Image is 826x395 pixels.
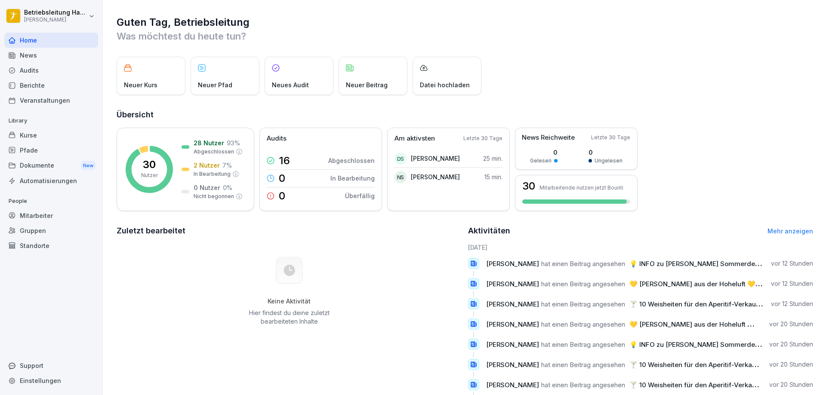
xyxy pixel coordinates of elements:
span: hat einen Beitrag angesehen [541,361,625,369]
p: News Reichweite [522,133,575,143]
p: [PERSON_NAME] [411,172,460,181]
p: 0 [279,191,285,201]
p: Nicht begonnen [194,193,234,200]
p: 0 [530,148,558,157]
a: Kurse [4,128,98,143]
span: [PERSON_NAME] [486,300,539,308]
a: Automatisierungen [4,173,98,188]
p: Am aktivsten [395,134,435,144]
h3: 30 [522,181,535,191]
a: Standorte [4,238,98,253]
p: 0 % [223,183,232,192]
p: In Bearbeitung [330,174,375,183]
h2: Aktivitäten [468,225,510,237]
a: Berichte [4,78,98,93]
p: 93 % [227,138,240,147]
div: DS [395,153,407,165]
span: [PERSON_NAME] [486,381,539,389]
p: 16 [279,156,290,166]
p: 2 Nutzer [194,161,220,170]
span: hat einen Beitrag angesehen [541,340,625,349]
h2: Übersicht [117,109,813,121]
p: vor 20 Stunden [769,360,813,369]
span: hat einen Beitrag angesehen [541,280,625,288]
div: Dokumente [4,158,98,174]
p: 30 [143,159,156,170]
p: 28 Nutzer [194,138,224,147]
a: Mehr anzeigen [767,227,813,235]
span: hat einen Beitrag angesehen [541,320,625,328]
p: 0 [279,173,285,184]
span: hat einen Beitrag angesehen [541,260,625,268]
p: vor 12 Stunden [771,300,813,308]
p: Letzte 30 Tage [591,134,630,141]
p: Datei hochladen [420,80,470,89]
p: Was möchtest du heute tun? [117,29,813,43]
p: Audits [267,134,287,144]
a: Einstellungen [4,373,98,388]
h2: Zuletzt bearbeitet [117,225,462,237]
span: [PERSON_NAME] [486,280,539,288]
p: Neues Audit [272,80,309,89]
p: Abgeschlossen [328,156,375,165]
a: Pfade [4,143,98,158]
p: Ungelesen [595,157,623,165]
p: vor 12 Stunden [771,279,813,288]
a: News [4,48,98,63]
h6: [DATE] [468,243,814,252]
p: 15 min. [484,172,502,181]
h5: Keine Aktivität [246,297,333,305]
p: Hier findest du deine zuletzt bearbeiteten Inhalte [246,309,333,326]
p: [PERSON_NAME] [24,17,87,23]
p: Gelesen [530,157,552,165]
p: vor 20 Stunden [769,320,813,328]
span: [PERSON_NAME] [486,260,539,268]
a: Veranstaltungen [4,93,98,108]
div: Support [4,358,98,373]
p: People [4,194,98,208]
a: Gruppen [4,223,98,238]
p: Neuer Beitrag [346,80,388,89]
p: Letzte 30 Tage [463,135,502,142]
p: Betriebsleitung Hackescher Marktz [24,9,87,16]
p: vor 20 Stunden [769,340,813,349]
p: 25 min. [483,154,502,163]
p: vor 20 Stunden [769,380,813,389]
p: Überfällig [345,191,375,200]
p: 0 Nutzer [194,183,220,192]
p: In Bearbeitung [194,170,231,178]
p: Nutzer [141,171,158,179]
p: 7 % [222,161,232,170]
p: Mitarbeitende nutzen jetzt Bounti [539,184,623,191]
div: NS [395,171,407,183]
span: [PERSON_NAME] [486,361,539,369]
span: hat einen Beitrag angesehen [541,300,625,308]
a: Home [4,33,98,48]
div: New [81,161,96,171]
p: Neuer Pfad [198,80,232,89]
a: Mitarbeiter [4,208,98,223]
p: Neuer Kurs [124,80,157,89]
a: DokumenteNew [4,158,98,174]
p: vor 12 Stunden [771,259,813,268]
p: [PERSON_NAME] [411,154,460,163]
p: Abgeschlossen [194,148,234,156]
span: hat einen Beitrag angesehen [541,381,625,389]
span: [PERSON_NAME] [486,320,539,328]
h1: Guten Tag, Betriebsleitung [117,15,813,29]
a: Audits [4,63,98,78]
p: 0 [589,148,623,157]
span: [PERSON_NAME] [486,340,539,349]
